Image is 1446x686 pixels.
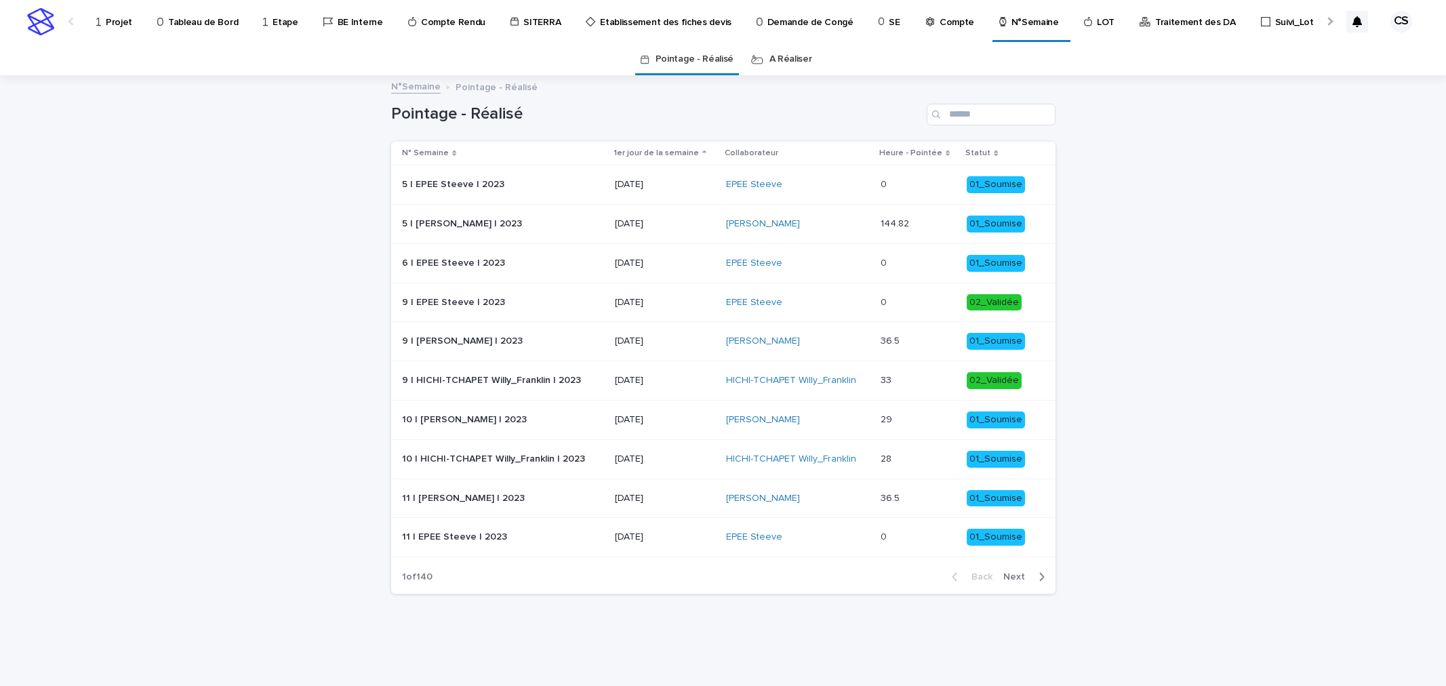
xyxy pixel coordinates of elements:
p: 1 of 140 [391,561,443,594]
div: 02_Validée [967,372,1022,389]
p: [DATE] [615,297,715,308]
div: 01_Soumise [967,411,1025,428]
p: 9 | EPEE Steeve | 2023 [402,294,508,308]
a: EPEE Steeve [726,297,782,308]
p: 144.82 [881,216,912,230]
p: 10 | [PERSON_NAME] | 2023 [402,411,529,426]
tr: 9 | EPEE Steeve | 20239 | EPEE Steeve | 2023 [DATE]EPEE Steeve 00 02_Validée [391,283,1056,322]
a: [PERSON_NAME] [726,493,800,504]
a: EPEE Steeve [726,258,782,269]
p: Collaborateur [725,146,778,161]
p: 5 | EPEE Steeve | 2023 [402,176,507,190]
tr: 9 | HICHI-TCHAPET Willy_Franklin | 20239 | HICHI-TCHAPET Willy_Franklin | 2023 [DATE]HICHI-TCHAPE... [391,361,1056,401]
span: Next [1003,572,1033,582]
p: [DATE] [615,218,715,230]
p: 0 [881,294,889,308]
p: 29 [881,411,895,426]
tr: 5 | EPEE Steeve | 20235 | EPEE Steeve | 2023 [DATE]EPEE Steeve 00 01_Soumise [391,165,1056,205]
p: Pointage - Réalisé [456,79,538,94]
p: Statut [965,146,990,161]
div: 01_Soumise [967,333,1025,350]
div: 01_Soumise [967,255,1025,272]
tr: 11 | EPEE Steeve | 202311 | EPEE Steeve | 2023 [DATE]EPEE Steeve 00 01_Soumise [391,518,1056,557]
a: HICHI-TCHAPET Willy_Franklin [726,375,856,386]
tr: 6 | EPEE Steeve | 20236 | EPEE Steeve | 2023 [DATE]EPEE Steeve 00 01_Soumise [391,243,1056,283]
a: HICHI-TCHAPET Willy_Franklin [726,453,856,465]
a: EPEE Steeve [726,531,782,543]
p: 6 | EPEE Steeve | 2023 [402,255,508,269]
tr: 11 | [PERSON_NAME] | 202311 | [PERSON_NAME] | 2023 [DATE][PERSON_NAME] 36.536.5 01_Soumise [391,479,1056,518]
p: 9 | HICHI-TCHAPET Willy_Franklin | 2023 [402,372,584,386]
p: 33 [881,372,894,386]
span: Back [963,572,992,582]
p: [DATE] [615,375,715,386]
tr: 10 | HICHI-TCHAPET Willy_Franklin | 202310 | HICHI-TCHAPET Willy_Franklin | 2023 [DATE]HICHI-TCHA... [391,439,1056,479]
div: 01_Soumise [967,216,1025,233]
p: [DATE] [615,258,715,269]
tr: 9 | [PERSON_NAME] | 20239 | [PERSON_NAME] | 2023 [DATE][PERSON_NAME] 36.536.5 01_Soumise [391,322,1056,361]
a: Pointage - Réalisé [656,43,734,75]
div: 01_Soumise [967,176,1025,193]
p: 11 | EPEE Steeve | 2023 [402,529,510,543]
a: A Réaliser [769,43,812,75]
tr: 10 | [PERSON_NAME] | 202310 | [PERSON_NAME] | 2023 [DATE][PERSON_NAME] 2929 01_Soumise [391,400,1056,439]
p: [DATE] [615,493,715,504]
button: Next [998,571,1056,583]
p: Heure - Pointée [879,146,942,161]
p: 10 | HICHI-TCHAPET Willy_Franklin | 2023 [402,451,588,465]
a: [PERSON_NAME] [726,218,800,230]
button: Back [941,571,998,583]
a: [PERSON_NAME] [726,414,800,426]
div: 02_Validée [967,294,1022,311]
p: [DATE] [615,336,715,347]
p: 0 [881,176,889,190]
a: N°Semaine [391,78,441,94]
h1: Pointage - Réalisé [391,104,921,124]
p: [DATE] [615,414,715,426]
img: stacker-logo-s-only.png [27,8,54,35]
p: 1er jour de la semaine [614,146,699,161]
div: 01_Soumise [967,451,1025,468]
div: 01_Soumise [967,529,1025,546]
p: 36.5 [881,490,902,504]
p: [DATE] [615,453,715,465]
a: [PERSON_NAME] [726,336,800,347]
p: [DATE] [615,179,715,190]
p: N° Semaine [402,146,449,161]
p: 0 [881,529,889,543]
p: 5 | [PERSON_NAME] | 2023 [402,216,525,230]
a: EPEE Steeve [726,179,782,190]
p: [DATE] [615,531,715,543]
p: 36.5 [881,333,902,347]
input: Search [927,104,1056,125]
tr: 5 | [PERSON_NAME] | 20235 | [PERSON_NAME] | 2023 [DATE][PERSON_NAME] 144.82144.82 01_Soumise [391,204,1056,243]
p: 9 | [PERSON_NAME] | 2023 [402,333,525,347]
p: 11 | [PERSON_NAME] | 2023 [402,490,527,504]
p: 28 [881,451,894,465]
div: CS [1390,11,1412,33]
div: 01_Soumise [967,490,1025,507]
p: 0 [881,255,889,269]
